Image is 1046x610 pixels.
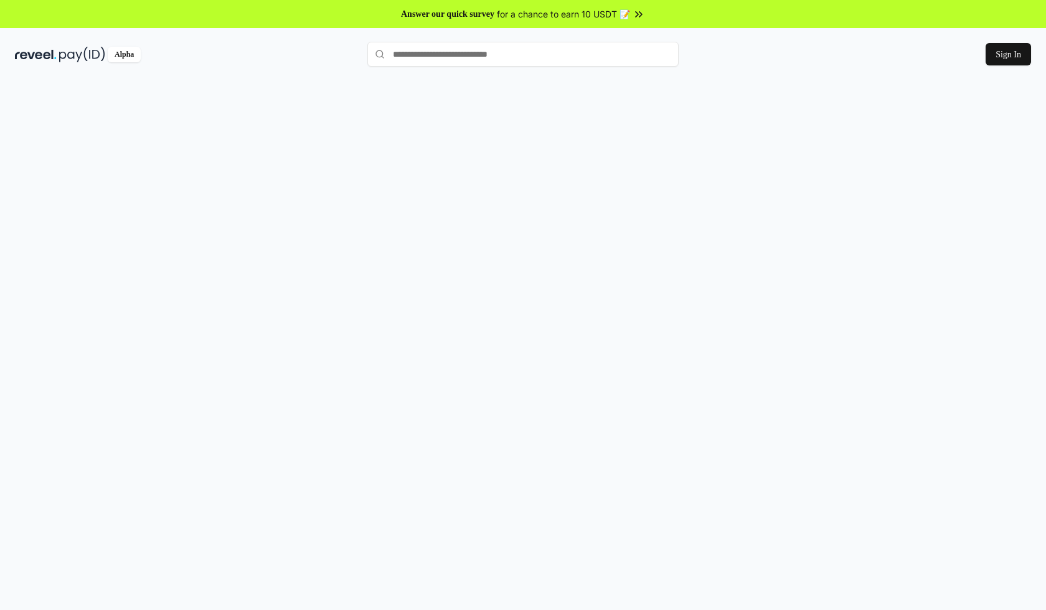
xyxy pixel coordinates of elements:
[393,7,502,21] span: Answer our quick survey
[59,47,105,62] img: pay_id
[505,7,638,21] span: for a chance to earn 10 USDT 📝
[15,47,57,62] img: reveel_dark
[108,47,143,62] div: Alpha
[981,43,1031,65] button: Sign In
